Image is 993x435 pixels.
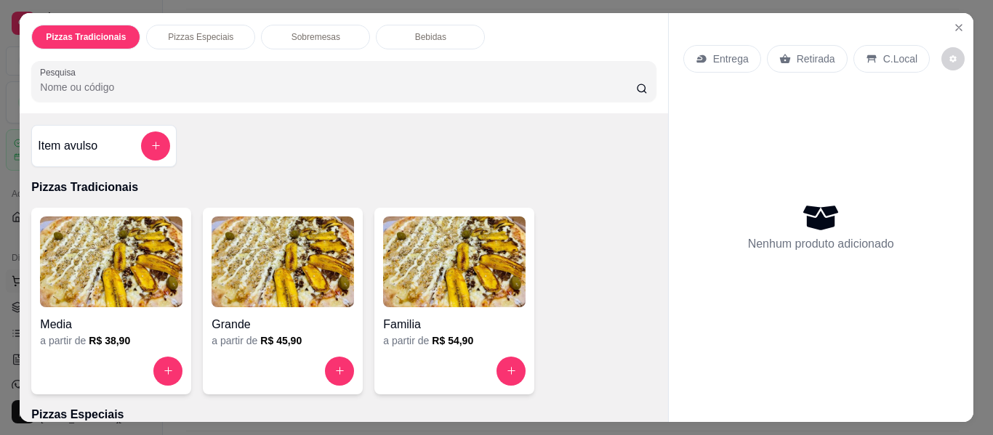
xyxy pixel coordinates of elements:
[415,31,446,43] p: Bebidas
[31,179,656,196] p: Pizzas Tradicionais
[38,137,97,155] h4: Item avulso
[40,66,81,78] label: Pesquisa
[212,333,354,348] div: a partir de
[212,216,354,307] img: product-image
[947,16,970,39] button: Close
[46,31,126,43] p: Pizzas Tradicionais
[40,216,182,307] img: product-image
[883,52,917,66] p: C.Local
[383,216,526,307] img: product-image
[325,357,354,386] button: increase-product-quantity
[748,235,894,253] p: Nenhum produto adicionado
[89,333,130,348] h6: R$ 38,90
[432,333,473,348] h6: R$ 54,90
[40,333,182,348] div: a partir de
[40,80,636,94] input: Pesquisa
[40,316,182,333] h4: Media
[383,333,526,348] div: a partir de
[797,52,835,66] p: Retirada
[153,357,182,386] button: increase-product-quantity
[713,52,749,66] p: Entrega
[168,31,233,43] p: Pizzas Especiais
[260,333,302,348] h6: R$ 45,90
[496,357,526,386] button: increase-product-quantity
[292,31,340,43] p: Sobremesas
[212,316,354,333] h4: Grande
[941,47,965,70] button: decrease-product-quantity
[141,131,170,160] button: add-separate-item
[383,316,526,333] h4: Familia
[31,406,656,423] p: Pizzas Especiais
